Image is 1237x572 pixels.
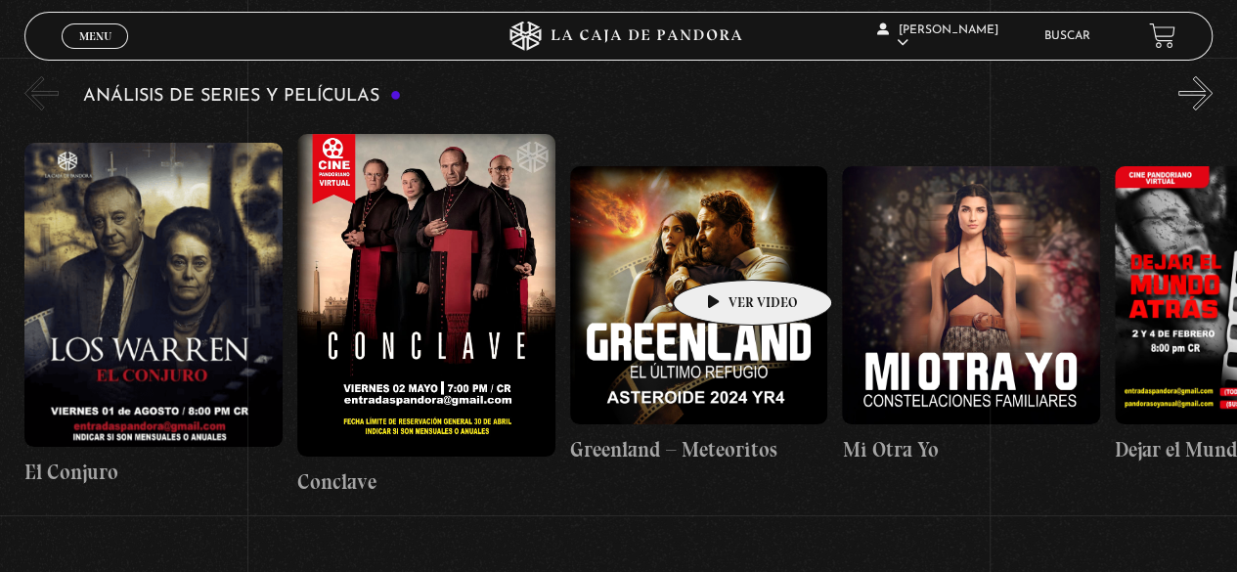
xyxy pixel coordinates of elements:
h3: Análisis de series y películas [83,87,401,106]
a: View your shopping cart [1149,22,1175,49]
a: El Conjuro [24,125,283,506]
a: Mi Otra Yo [842,125,1100,506]
h4: Conclave [297,466,555,498]
h4: El Conjuro [24,457,283,488]
h4: Greenland – Meteoritos [570,434,828,465]
span: [PERSON_NAME] [877,24,998,49]
h4: Mi Otra Yo [842,434,1100,465]
button: Next [1178,76,1213,110]
a: Conclave [297,125,555,506]
a: Greenland – Meteoritos [570,125,828,506]
span: Cerrar [72,46,118,60]
button: Previous [24,76,59,110]
span: Menu [79,30,111,42]
a: Buscar [1044,30,1090,42]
